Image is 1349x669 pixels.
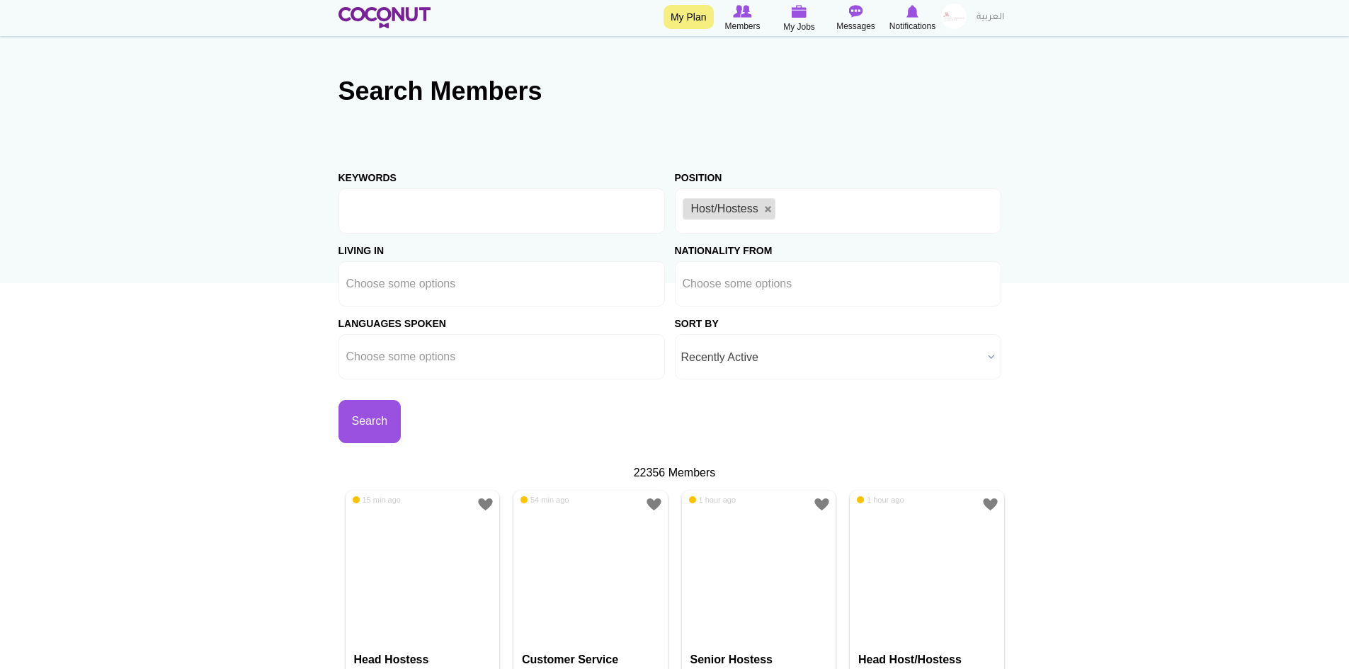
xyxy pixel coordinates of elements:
a: Browse Members Members [715,4,771,33]
img: Browse Members [733,5,751,18]
a: Notifications Notifications [884,4,941,33]
button: Search [338,400,402,443]
h4: Senior hostess [690,653,831,666]
img: Home [338,7,431,28]
label: Living in [338,234,385,258]
img: My Jobs [792,5,807,18]
span: Members [724,19,760,33]
label: Keywords [338,161,397,185]
a: Add to Favourites [813,496,831,513]
label: Sort by [675,307,719,331]
span: Messages [836,19,875,33]
div: 22356 Members [338,465,1011,481]
label: Languages Spoken [338,307,446,331]
a: Messages Messages [828,4,884,33]
span: Recently Active [681,335,982,380]
label: Position [675,161,722,185]
h4: Customer Service [522,653,663,666]
a: Add to Favourites [981,496,999,513]
a: My Plan [664,5,714,29]
label: Nationality From [675,234,773,258]
a: My Jobs My Jobs [771,4,828,34]
span: 1 hour ago [857,495,904,505]
h4: Head Hostess [354,653,495,666]
span: 15 min ago [353,495,401,505]
h4: Head Host/Hostess [858,653,999,666]
h2: Search Members [338,74,1011,108]
img: Notifications [906,5,918,18]
span: My Jobs [783,20,815,34]
a: Add to Favourites [477,496,494,513]
span: Notifications [889,19,935,33]
span: Host/Hostess [691,202,758,215]
img: Messages [849,5,863,18]
span: 1 hour ago [689,495,736,505]
a: العربية [969,4,1011,32]
a: Add to Favourites [645,496,663,513]
span: 54 min ago [520,495,569,505]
